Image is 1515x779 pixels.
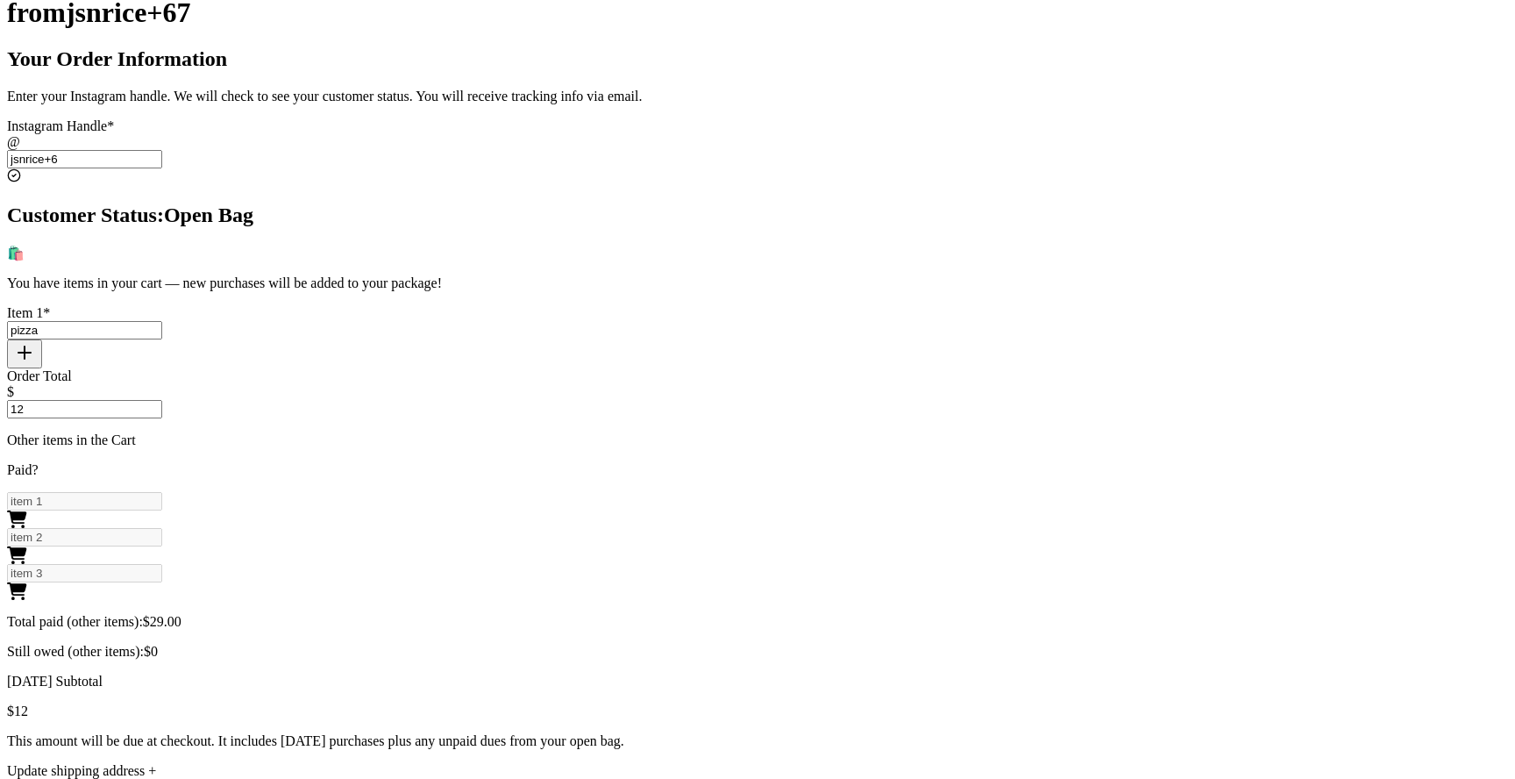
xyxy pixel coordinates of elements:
h2: Your Order Information [7,47,1508,71]
input: Enter Mutually Agreed Payment [7,400,162,418]
span: Customer Status: [7,204,164,226]
p: Paid? [7,462,1508,478]
span: 🛍️ [7,246,25,261]
div: @ [7,134,1508,150]
span: Open Bag [164,204,253,226]
span: $ 29.00 [143,614,181,629]
label: Instagram Handle [7,118,114,133]
p: Still owed (other items): [7,644,1508,660]
span: $0 [144,644,158,659]
div: $ [7,384,1508,400]
p: Other items in the Cart [7,432,1508,448]
label: Order Total [7,368,72,383]
div: Update shipping address + [7,763,1508,779]
label: [DATE] Subtotal [7,674,103,689]
input: ex.funky hat [7,321,162,339]
p: Enter your Instagram handle. We will check to see your customer status. You will receive tracking... [7,89,1508,104]
label: Item 1 [7,305,50,320]
p: You have items in your cart — new purchases will be added to your package! [7,275,1508,291]
p: $ 12 [7,704,1508,719]
p: Total paid (other items): [7,614,1508,630]
p: This amount will be due at checkout. It includes [DATE] purchases plus any unpaid dues from your ... [7,733,1508,749]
